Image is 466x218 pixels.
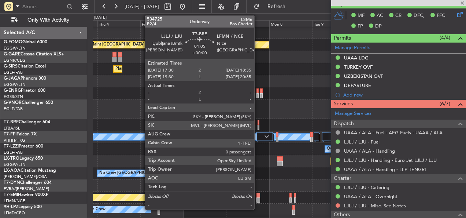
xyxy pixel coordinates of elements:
span: Only With Activity [19,18,77,23]
a: T7-DYNChallenger 604 [4,181,52,185]
div: Fri 5 [140,20,183,27]
span: 9H-LPZ [4,205,18,209]
span: AC [377,12,383,19]
span: Refresh [261,4,292,9]
a: EGGW/LTN [4,46,26,51]
span: FP [358,23,363,30]
a: EGLF/FAB [4,70,23,75]
a: T7-EMIHawker 900XP [4,193,48,197]
a: LFMN/NCE [4,198,25,204]
div: UZBEKISTAN OVF [344,73,383,79]
span: T7-FFI [4,132,16,137]
a: 9H-LPZLegacy 500 [4,205,42,209]
div: Planned Maint [GEOGRAPHIC_DATA] ([GEOGRAPHIC_DATA]) [74,39,190,50]
span: G-GARE [4,52,21,57]
span: CR [395,12,402,19]
a: T7-BREChallenger 604 [4,120,50,124]
button: Only With Activity [8,14,79,26]
span: LX-TRO [4,156,19,161]
div: Owner [327,143,339,155]
a: T7-FFIFalcon 7X [4,132,37,137]
a: EGLF/FAB [4,106,23,112]
span: G-JAGA [4,76,21,81]
span: DP [375,23,382,30]
div: Sat 6 [184,20,226,27]
span: (4/4) [440,34,450,41]
span: Permits [334,34,351,43]
div: Add new [343,92,462,98]
div: TURKEY OVF [344,64,373,70]
button: Refresh [250,1,294,12]
div: Sun 7 [226,20,269,27]
a: G-GARECessna Citation XLS+ [4,52,64,57]
div: DEPARTURE [344,82,371,88]
a: UAAA / ALA - Fuel - AEG Fuels - UAAA / ALA [344,130,443,136]
a: G-VNORChallenger 650 [4,101,53,105]
a: G-ENRGPraetor 600 [4,88,45,93]
span: [DATE] - [DATE] [125,3,159,10]
span: LX-AOA [4,168,21,173]
a: EGGW/LTN [4,82,26,87]
a: EGNR/CEG [4,58,26,63]
a: LTBA/ISL [4,126,20,131]
a: UAAA / ALA - Handling - LLP TENGRI [344,166,426,172]
span: G-SIRS [4,64,18,69]
div: Tue 9 [312,20,355,27]
a: LFMD/CEQ [4,210,25,216]
div: UAAA LDG [344,55,369,61]
img: arrow-gray.svg [265,135,269,138]
a: LJLJ / LJU - Fuel [344,139,380,145]
span: T7-BRE [4,120,19,124]
div: Thu 4 [97,20,140,27]
a: UAAA / ALA - Handling [344,148,395,154]
a: T7-LZZIPraetor 600 [4,144,43,149]
span: Services [334,100,353,108]
a: G-JAGAPhenom 300 [4,76,46,81]
a: G-SIRSCitation Excel [4,64,46,69]
a: LJLJ / LJU - Handling - Euro Jet LJLJ / LJU [344,157,437,163]
span: Dispatch [334,120,354,128]
a: EVRA/[PERSON_NAME] [4,186,49,192]
span: T7-DYN [4,181,20,185]
a: Manage Permits [335,44,370,52]
a: LX-TROLegacy 650 [4,156,43,161]
span: Charter [334,174,351,183]
a: VHHH/HKG [4,138,25,143]
div: No Crew [GEOGRAPHIC_DATA] (Dublin Intl) [99,168,182,179]
span: T7-LZZI [4,144,19,149]
span: G-FOMO [4,40,22,44]
a: LJLJ / LJU - Catering [344,184,389,190]
div: Mon 8 [269,20,312,27]
a: UAAA / ALA - Overnight [344,193,397,200]
a: Manage Services [335,110,371,117]
span: G-ENRG [4,88,21,93]
span: MF [358,12,365,19]
div: [DATE] [94,15,107,21]
div: Planned Maint [GEOGRAPHIC_DATA] ([GEOGRAPHIC_DATA]) [115,63,231,75]
span: G-VNOR [4,101,22,105]
div: No Crew [89,204,106,215]
span: T7-EMI [4,193,18,197]
a: [PERSON_NAME]/QSA [4,174,47,179]
a: LX-AOACitation Mustang [4,168,56,173]
span: (6/7) [440,100,450,108]
a: EGLF/FAB [4,150,23,155]
span: FFC [437,12,445,19]
input: Airport [22,1,64,12]
a: G-FOMOGlobal 6000 [4,40,47,44]
a: EGSS/STN [4,94,23,99]
a: LJLJ / LJU - Misc. See Notes [344,203,406,209]
a: EGGW/LTN [4,162,26,167]
span: DFC, [414,12,425,19]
